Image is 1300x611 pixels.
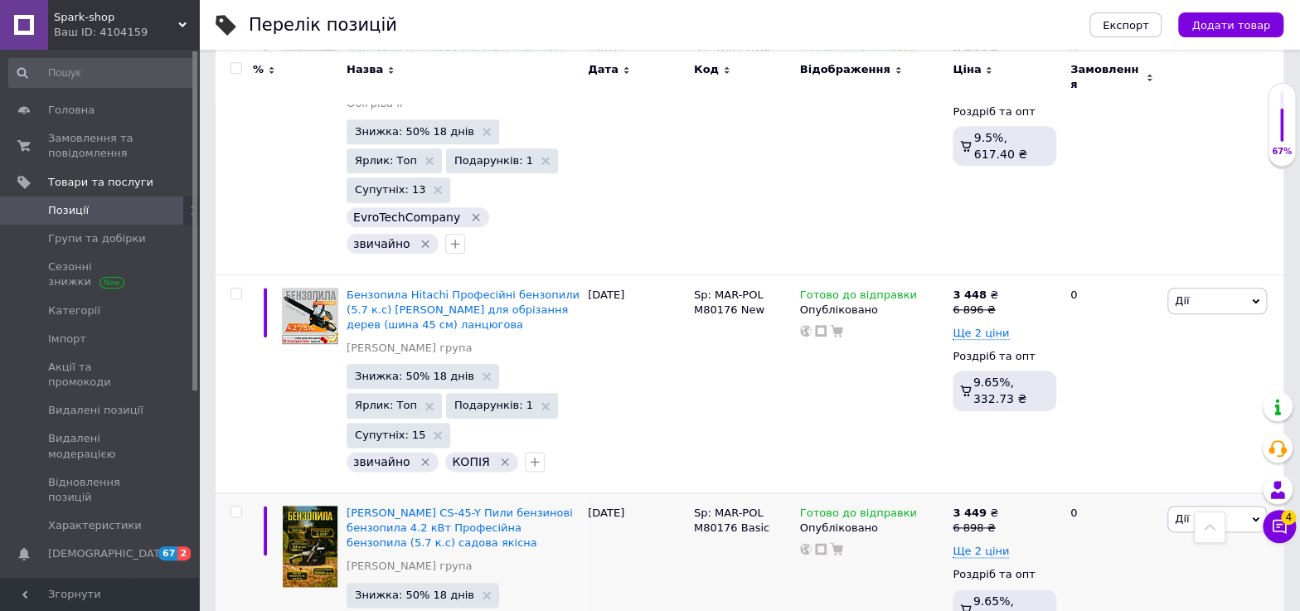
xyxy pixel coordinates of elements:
span: Супутніх: 15 [355,429,425,440]
span: Ярлик: Топ [355,155,417,166]
a: [PERSON_NAME] група [347,341,472,356]
span: 9.5%, 617.40 ₴ [974,131,1027,161]
input: Пошук [8,58,196,88]
svg: Видалити мітку [469,211,483,224]
div: 6 898 ₴ [953,521,998,536]
span: Додати товар [1191,19,1270,32]
b: 3 448 [953,289,987,301]
span: звичайно [353,455,410,468]
span: Дата [588,62,618,77]
div: Роздріб та опт [953,567,1056,582]
div: ₴ [953,506,998,521]
span: Дії [1175,294,1189,307]
div: Опубліковано [800,303,945,318]
img: Пила цепная CS-45-Y Пилы бензиновые бензопила 4.2 кВт Профессиональная бензопила (5.7 л.с) садова... [283,506,337,587]
svg: Видалити мітку [419,237,432,250]
div: 6 896 ₴ [953,303,998,318]
span: 67 [158,546,177,560]
span: Видалені модерацією [48,431,153,461]
button: Чат з покупцем4 [1263,510,1296,543]
span: Готово до відправки [800,289,917,306]
span: Назва [347,62,383,77]
span: % [253,62,264,77]
span: Подарунків: 1 [454,155,533,166]
span: 9.65%, 332.73 ₴ [973,376,1026,405]
span: 4 [1281,510,1296,525]
span: Видалені позиції [48,403,143,418]
div: Опубліковано [800,521,945,536]
svg: Видалити мітку [419,455,432,468]
button: Додати товар [1178,12,1283,37]
div: [DATE] [584,274,690,492]
div: ₴ [953,288,998,303]
span: Ще 2 ціни [953,545,1009,558]
span: Ярлик: Топ [355,400,417,410]
span: Відновлення позицій [48,475,153,505]
span: звичайно [353,237,410,250]
div: Роздріб та опт [953,349,1056,364]
span: Супутніх: 13 [355,184,425,195]
span: 2 [177,546,191,560]
span: Готово до відправки [800,507,917,524]
span: Показники роботи компанії [48,575,153,605]
span: Групи та добірки [48,231,146,246]
a: [PERSON_NAME] CS-45-Y Пили бензинові бензопила 4.2 кВт Професійна бензопила (5.7 к.с) садова якісна [347,507,573,549]
span: Сезонні знижки [48,259,153,289]
span: Знижка: 50% 18 днів [355,371,474,381]
span: Подарунків: 1 [454,400,533,410]
span: Головна [48,103,95,118]
div: [DATE] [584,30,690,274]
span: Замовлення [1070,62,1142,92]
span: Характеристики [48,518,142,533]
span: Ще 2 ціни [953,327,1009,340]
b: 3 449 [953,507,987,519]
div: Перелік позицій [249,17,397,34]
span: EvroTechCompany [353,211,460,224]
span: Позиції [48,203,89,218]
a: [PERSON_NAME] група [347,559,472,574]
span: Spark-shop [54,10,178,25]
span: Ціна [953,62,981,77]
div: 0 [1060,274,1163,492]
span: [DEMOGRAPHIC_DATA] [48,546,171,561]
span: Відображення [800,62,890,77]
span: Знижка: 50% 18 днів [355,126,474,137]
div: Роздріб та опт [953,104,1056,119]
span: Товари та послуги [48,175,153,190]
span: Код [694,62,719,77]
button: Експорт [1089,12,1162,37]
span: Категорії [48,303,100,318]
span: Акції та промокоди [48,360,153,390]
span: КОПІЯ [452,455,489,468]
img: Бензопила Hitachi Профессиональные бензопилы (5.7 л.с) Пила бензиновая для обрезки деревьев (шина... [282,288,338,344]
span: Sp: MAR-POL M80176 Basic [694,507,769,534]
svg: Видалити мітку [498,455,512,468]
a: Бензопила Hitachi Професійні бензопили (5.7 к.с) [PERSON_NAME] для обрізання дерев (шина 45 см) л... [347,289,580,331]
span: Дії [1175,512,1189,525]
span: Експорт [1103,19,1149,32]
span: Замовлення та повідомлення [48,131,153,161]
span: Знижка: 50% 18 днів [355,589,474,600]
span: Sp: MAR-POL M80176 New [694,289,764,316]
span: Імпорт [48,332,86,347]
div: 67% [1268,146,1295,158]
div: Ваш ID: 4104159 [54,25,199,40]
div: 0 [1060,30,1163,274]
